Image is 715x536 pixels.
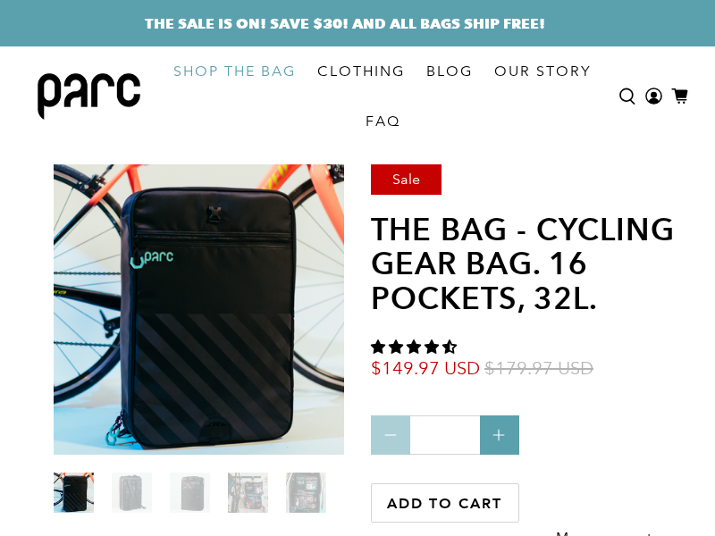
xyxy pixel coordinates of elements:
[387,495,502,512] span: Add to cart
[484,357,593,380] span: $179.97 USD
[484,46,602,96] a: OUR STORY
[151,46,614,147] nav: main navigation
[392,171,420,188] span: Sale
[371,213,688,315] h1: THE BAG - cycling gear bag. 16 pockets, 32L.
[307,46,416,96] a: CLOTHING
[416,46,484,96] a: BLOG
[145,13,545,34] a: THE SALE IS ON! SAVE $30! AND ALL BAGS SHIP FREE!
[163,46,307,96] a: SHOP THE BAG
[54,164,344,455] img: Parc cycling gear bag zipped up and standing upright in front of a road bike. A black bike gear b...
[371,339,457,356] span: 4.33 stars
[355,96,411,147] a: FAQ
[371,483,519,523] button: Add to cart
[38,73,140,119] img: parc bag logo
[371,357,480,380] span: $149.97 USD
